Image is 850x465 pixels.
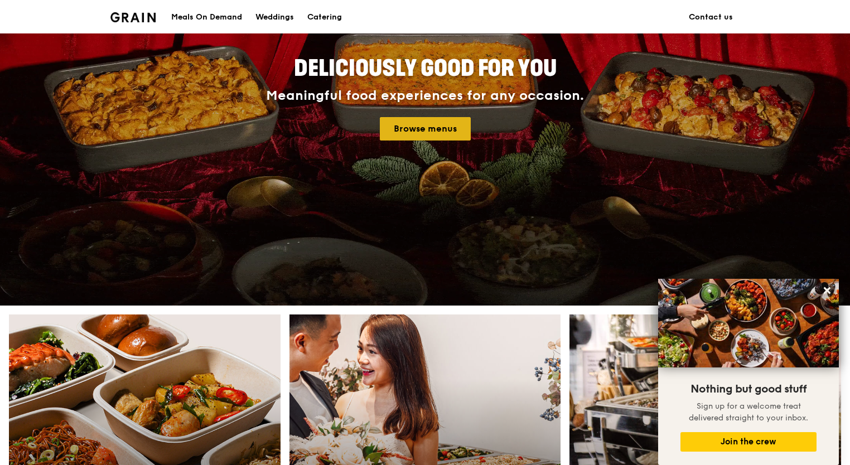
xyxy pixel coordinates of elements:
[689,401,808,423] span: Sign up for a welcome treat delivered straight to your inbox.
[690,382,806,396] span: Nothing but good stuff
[249,1,301,34] a: Weddings
[224,88,626,104] div: Meaningful food experiences for any occasion.
[680,432,817,452] button: Join the crew
[380,117,471,141] a: Browse menus
[818,282,836,299] button: Close
[171,1,242,34] div: Meals On Demand
[255,1,294,34] div: Weddings
[301,1,349,34] a: Catering
[307,1,342,34] div: Catering
[294,55,557,82] span: Deliciously good for you
[110,12,156,22] img: Grain
[658,279,839,367] img: DSC07876-Edit02-Large.jpeg
[682,1,740,34] a: Contact us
